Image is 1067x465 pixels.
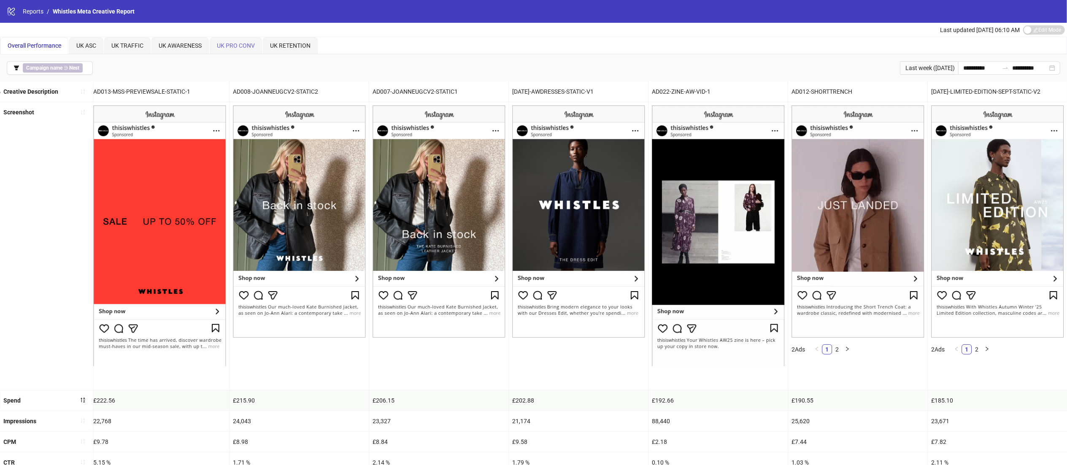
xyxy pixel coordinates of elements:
[7,61,93,75] button: Campaign name ∋ Nest
[812,344,822,354] li: Previous Page
[928,81,1067,102] div: [DATE]-LIMITED-EDITION-SEPT-STATIC-V2
[270,42,311,49] span: UK RETENTION
[233,105,365,338] img: Screenshot 6909299613331
[369,432,508,452] div: £8.84
[984,346,989,351] span: right
[931,105,1064,338] img: Screenshot 6905542740131
[80,459,86,465] span: sort-ascending
[373,105,505,338] img: Screenshot 6909299593531
[509,432,648,452] div: £9.58
[369,390,508,411] div: £206.15
[14,65,19,71] span: filter
[931,346,945,353] span: 2 Ads
[648,81,788,102] div: AD022-ZINE-AW-VID-1
[509,81,648,102] div: [DATE]-AWDRESSES-STATIC-V1
[3,438,16,445] b: CPM
[791,105,924,338] img: Screenshot 6910359964531
[3,418,36,424] b: Impressions
[369,411,508,431] div: 23,327
[788,81,927,102] div: AD012-SHORTTRENCH
[940,27,1020,33] span: Last updated [DATE] 06:10 AM
[8,42,61,49] span: Overall Performance
[1002,65,1009,71] span: to
[53,8,135,15] span: Whistles Meta Creative Report
[80,109,86,115] span: sort-ascending
[788,432,927,452] div: £7.44
[842,344,852,354] button: right
[788,390,927,411] div: £190.55
[951,344,962,354] li: Previous Page
[26,65,62,71] b: Campaign name
[842,344,852,354] li: Next Page
[230,432,369,452] div: £8.98
[648,411,788,431] div: 88,440
[822,344,832,354] li: 1
[814,346,819,351] span: left
[111,42,143,49] span: UK TRAFFIC
[954,346,959,351] span: left
[217,42,255,49] span: UK PRO CONV
[3,88,58,95] b: Creative Description
[90,81,229,102] div: AD013-MSS-PREVIEWSALE-STATIC-1
[791,346,805,353] span: 2 Ads
[822,345,832,354] a: 1
[962,344,972,354] li: 1
[972,345,981,354] a: 2
[76,42,96,49] span: UK ASC
[648,390,788,411] div: £192.66
[80,89,86,95] span: sort-ascending
[230,390,369,411] div: £215.90
[928,432,1067,452] div: £7.82
[21,7,45,16] a: Reports
[23,63,83,73] span: ∋
[900,61,958,75] div: Last week ([DATE])
[230,81,369,102] div: AD008-JOANNEUGCV2-STATIC2
[69,65,79,71] b: Nest
[80,418,86,424] span: sort-ascending
[3,109,34,116] b: Screenshot
[982,344,992,354] button: right
[928,390,1067,411] div: £185.10
[90,432,229,452] div: £9.78
[962,345,971,354] a: 1
[90,390,229,411] div: £222.56
[652,105,784,366] img: Screenshot 6911690738731
[80,438,86,444] span: sort-ascending
[788,411,927,431] div: 25,620
[93,105,226,366] img: Screenshot 6911682133131
[951,344,962,354] button: left
[230,411,369,431] div: 24,043
[80,397,86,403] span: sort-descending
[3,397,21,404] b: Spend
[832,344,842,354] li: 2
[982,344,992,354] li: Next Page
[159,42,202,49] span: UK AWARENESS
[972,344,982,354] li: 2
[509,390,648,411] div: £202.88
[90,411,229,431] div: 22,768
[928,411,1067,431] div: 23,671
[509,411,648,431] div: 21,174
[812,344,822,354] button: left
[648,432,788,452] div: £2.18
[1002,65,1009,71] span: swap-right
[47,7,49,16] li: /
[512,105,645,338] img: Screenshot 6909310528131
[845,346,850,351] span: right
[369,81,508,102] div: AD007-JOANNEUGCV2-STATIC1
[832,345,842,354] a: 2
